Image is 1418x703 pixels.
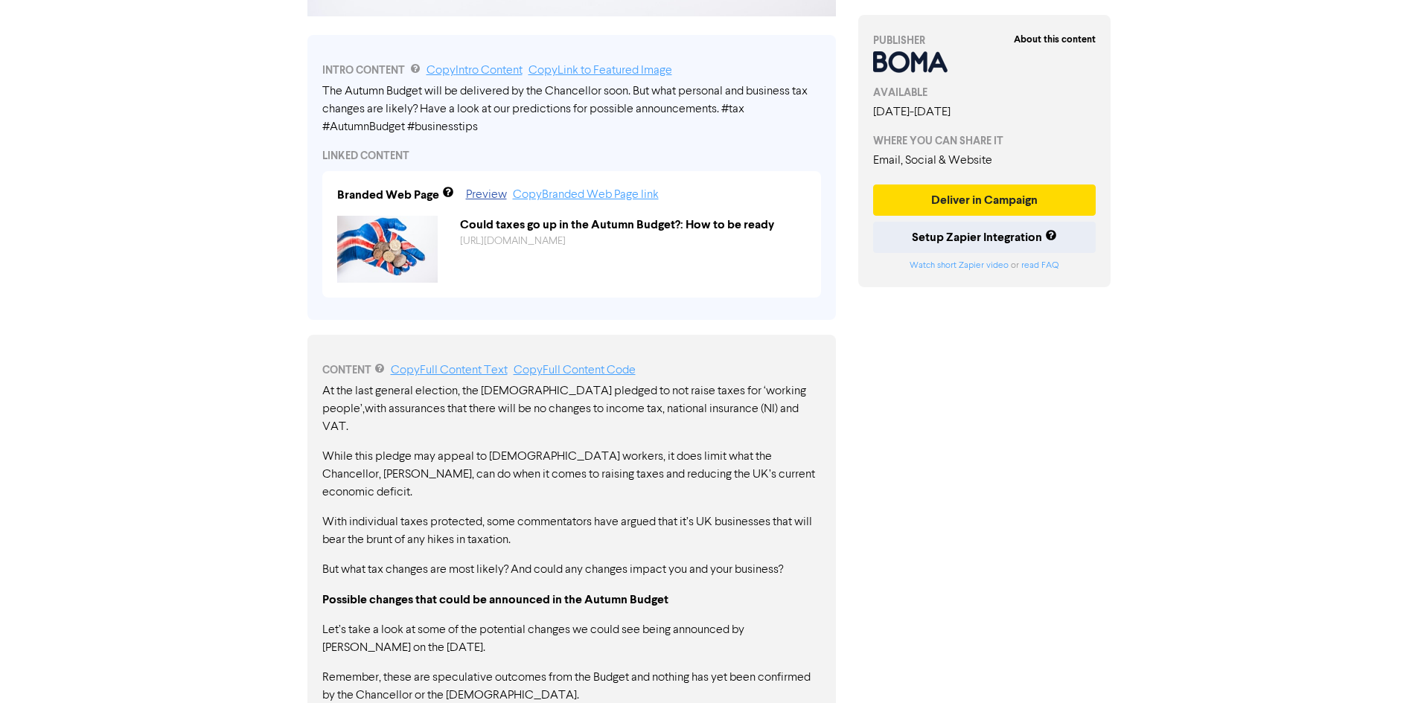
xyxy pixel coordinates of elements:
div: INTRO CONTENT [322,62,821,80]
p: While this pledge may appeal to [DEMOGRAPHIC_DATA] workers, it does limit what the Chancellor, [P... [322,448,821,501]
strong: About this content [1014,33,1096,45]
div: https://public2.bomamarketing.com/cp/40HOj1wmQEJhEdi6K0YPaE?sa=njy9tEF1 [449,234,817,249]
a: Copy Branded Web Page link [513,189,659,201]
div: [DATE] - [DATE] [873,103,1096,121]
div: The Autumn Budget will be delivered by the Chancellor soon. But what personal and business tax ch... [322,83,821,136]
a: [URL][DOMAIN_NAME] [460,236,566,246]
div: CONTENT [322,362,821,379]
div: WHERE YOU CAN SHARE IT [873,133,1096,149]
button: Deliver in Campaign [873,184,1096,216]
a: Watch short Zapier video [910,261,1009,270]
a: Copy Full Content Text [391,365,508,376]
p: Let’s take a look at some of the potential changes we could see being announced by [PERSON_NAME] ... [322,621,821,657]
a: Copy Intro Content [427,65,523,77]
iframe: Chat Widget [1344,632,1418,703]
a: Preview [466,189,507,201]
div: PUBLISHER [873,33,1096,48]
p: At the last general election, the [DEMOGRAPHIC_DATA] pledged to not raise taxes for ‘working peop... [322,382,821,436]
div: or [873,259,1096,272]
button: Setup Zapier Integration [873,222,1096,253]
a: Copy Link to Featured Image [528,65,672,77]
p: With individual taxes protected, some commentators have argued that it’s UK businesses that will ... [322,513,821,549]
div: Branded Web Page [337,186,439,204]
a: Copy Full Content Code [514,365,636,376]
p: But what tax changes are most likely? And could any changes impact you and your business? [322,561,821,579]
div: AVAILABLE [873,85,1096,100]
strong: Possible changes that could be announced in the Autumn Budget [322,592,668,607]
div: LINKED CONTENT [322,148,821,164]
div: Email, Social & Website [873,152,1096,170]
a: read FAQ [1021,261,1058,270]
div: Could taxes go up in the Autumn Budget?: How to be ready [449,216,817,234]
